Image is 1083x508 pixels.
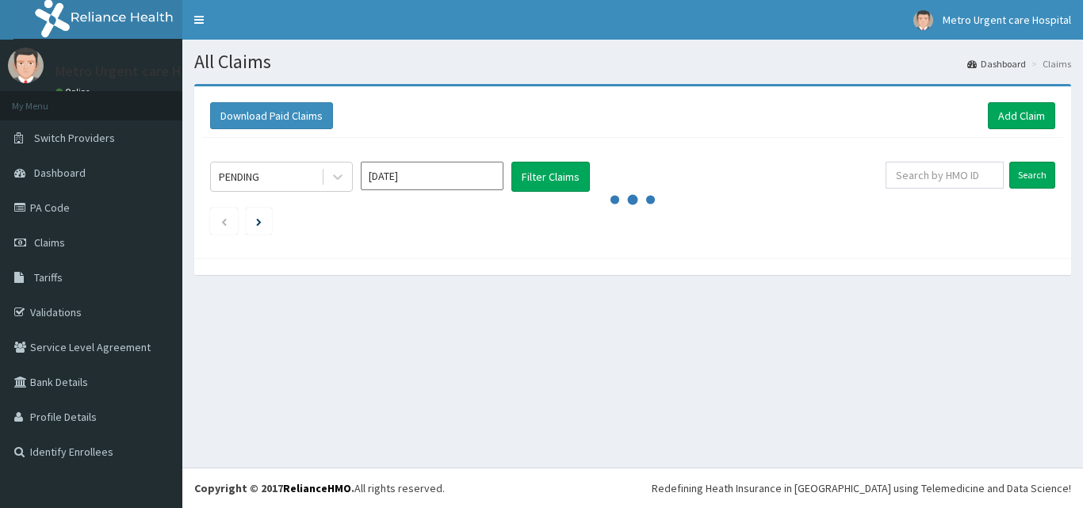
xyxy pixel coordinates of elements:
button: Filter Claims [511,162,590,192]
span: Tariffs [34,270,63,285]
input: Search [1009,162,1055,189]
button: Download Paid Claims [210,102,333,129]
li: Claims [1028,57,1071,71]
img: User Image [8,48,44,83]
span: Claims [34,235,65,250]
input: Search by HMO ID [886,162,1004,189]
span: Metro Urgent care Hospital [943,13,1071,27]
span: Dashboard [34,166,86,180]
span: Switch Providers [34,131,115,145]
input: Select Month and Year [361,162,503,190]
a: RelianceHMO [283,481,351,495]
div: Redefining Heath Insurance in [GEOGRAPHIC_DATA] using Telemedicine and Data Science! [652,480,1071,496]
h1: All Claims [194,52,1071,72]
strong: Copyright © 2017 . [194,481,354,495]
a: Online [55,86,94,97]
footer: All rights reserved. [182,468,1083,508]
div: PENDING [219,169,259,185]
img: User Image [913,10,933,30]
a: Previous page [220,214,228,228]
a: Dashboard [967,57,1026,71]
svg: audio-loading [609,176,656,223]
a: Add Claim [988,102,1055,129]
a: Next page [256,214,262,228]
p: Metro Urgent care Hospital [55,64,224,78]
